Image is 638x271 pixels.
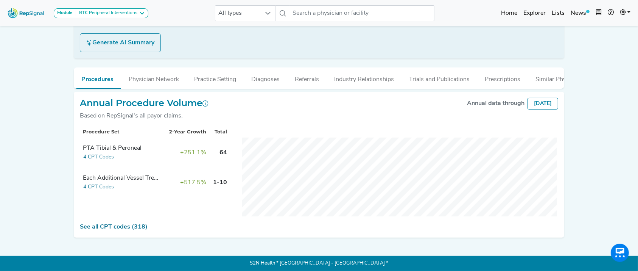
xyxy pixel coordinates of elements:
[477,67,528,88] button: Prescriptions
[165,126,209,137] th: 2-Year Growth
[57,11,73,15] strong: Module
[180,150,206,156] span: +251.1%
[83,183,114,191] button: 4 CPT Codes
[215,6,261,21] span: All types
[327,67,401,88] button: Industry Relationships
[180,180,206,186] span: +517.5%
[244,67,287,88] button: Diagnoses
[76,10,137,16] div: BTK Peripheral Interventions
[74,67,121,89] button: Procedures
[287,67,327,88] button: Referrals
[568,6,593,21] a: News
[209,126,230,137] th: Total
[498,6,520,21] a: Home
[80,126,165,137] th: Procedure Set
[213,180,227,186] span: 1-10
[528,67,592,88] button: Similar Physicians
[80,224,148,230] a: See all CPT codes (318)
[290,5,434,21] input: Search a physician or facility
[83,153,114,161] button: 4 CPT Codes
[80,33,161,52] button: Generate AI Summary
[54,8,148,18] button: ModuleBTK Peripheral Interventions
[187,67,244,88] button: Practice Setting
[467,99,524,108] div: Annual data through
[80,98,209,109] h2: Annual Procedure Volume
[219,150,227,156] span: 64
[121,67,187,88] button: Physician Network
[520,6,549,21] a: Explorer
[401,67,477,88] button: Trials and Publications
[83,174,159,183] div: Each Additional Vessel Treated
[549,6,568,21] a: Lists
[80,111,209,121] div: Based on RepSignal's all payor claims.
[593,6,605,21] button: Intel Book
[528,98,558,110] div: [DATE]
[83,144,159,153] div: PTA Tibial & Peroneal
[74,256,564,271] p: S2N Health * [GEOGRAPHIC_DATA] - [GEOGRAPHIC_DATA] *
